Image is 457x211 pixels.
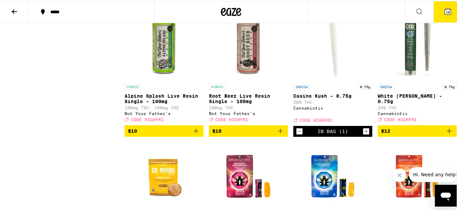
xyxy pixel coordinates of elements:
span: Hi. Need any help? [4,5,49,10]
span: CODE HIGHFRI [384,116,417,121]
button: Increment [363,127,370,134]
a: Open page for White Walker OG - 0.75g from Cannabiotix [378,11,457,124]
img: Not Your Father's - Root Beer Live Resin Single - 100mg [214,11,282,79]
div: Cannabiotix [378,110,457,115]
p: INDICA [293,83,310,89]
p: HYBRID [125,83,141,89]
span: CODE HIGHFRI [215,116,248,121]
p: 24% THC [378,104,457,109]
button: Decrement [296,127,303,134]
span: 10 [446,9,450,13]
div: Not Your Father's [125,110,203,115]
p: Casino Kush - 0.75g [293,92,372,98]
p: 100mg THC [209,104,288,109]
img: Emerald Sky - Boysenberry Lemonade Live Resin Gummies [299,141,367,209]
p: HYBRID [209,83,225,89]
iframe: Close message [393,167,406,181]
p: 30% THC [293,99,372,103]
iframe: Button to launch messaging window [435,184,457,206]
img: Not Your Father's - Alpine Splash Live Resin Single - 100mg [130,11,198,79]
span: CODE HIGHFRI [300,117,332,121]
img: Emerald Sky - Raspberry Passionfruit Live Resin Gummies [214,141,282,209]
span: $10 [212,127,222,133]
a: Open page for Root Beer Live Resin Single - 100mg from Not Your Father's [209,11,288,124]
div: In Bag (1) [317,128,348,133]
div: Not Your Father's [209,110,288,115]
button: Add to bag [209,124,288,136]
a: Open page for Casino Kush - 0.75g from Cannabiotix [293,11,372,125]
span: $12 [381,127,390,133]
img: Dr. Norm's - Max Dose: Snickerdoodle Mini Cookie - Indica [130,141,198,209]
a: Open page for Alpine Splash Live Resin Single - 100mg from Not Your Father's [125,11,203,124]
span: CODE HIGHFRI [131,116,164,121]
div: Cannabiotix [293,105,372,109]
button: Add to bag [125,124,203,136]
img: Emerald Sky - Spicy Chili Mango Live Resin Gummies [383,141,451,209]
iframe: Message from company [409,166,457,181]
p: INDICA [378,83,394,89]
p: Root Beer Live Resin Single - 100mg [209,92,288,103]
span: $10 [128,127,137,133]
p: 0.75g [442,83,457,89]
p: 100mg THC: 100mg CBD [125,104,203,109]
p: 0.75g [358,83,372,89]
img: Cannabiotix - White Walker OG - 0.75g [383,11,451,79]
button: Add to bag [378,124,457,136]
p: Alpine Splash Live Resin Single - 100mg [125,92,203,103]
p: White [PERSON_NAME] - 0.75g [378,92,457,103]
